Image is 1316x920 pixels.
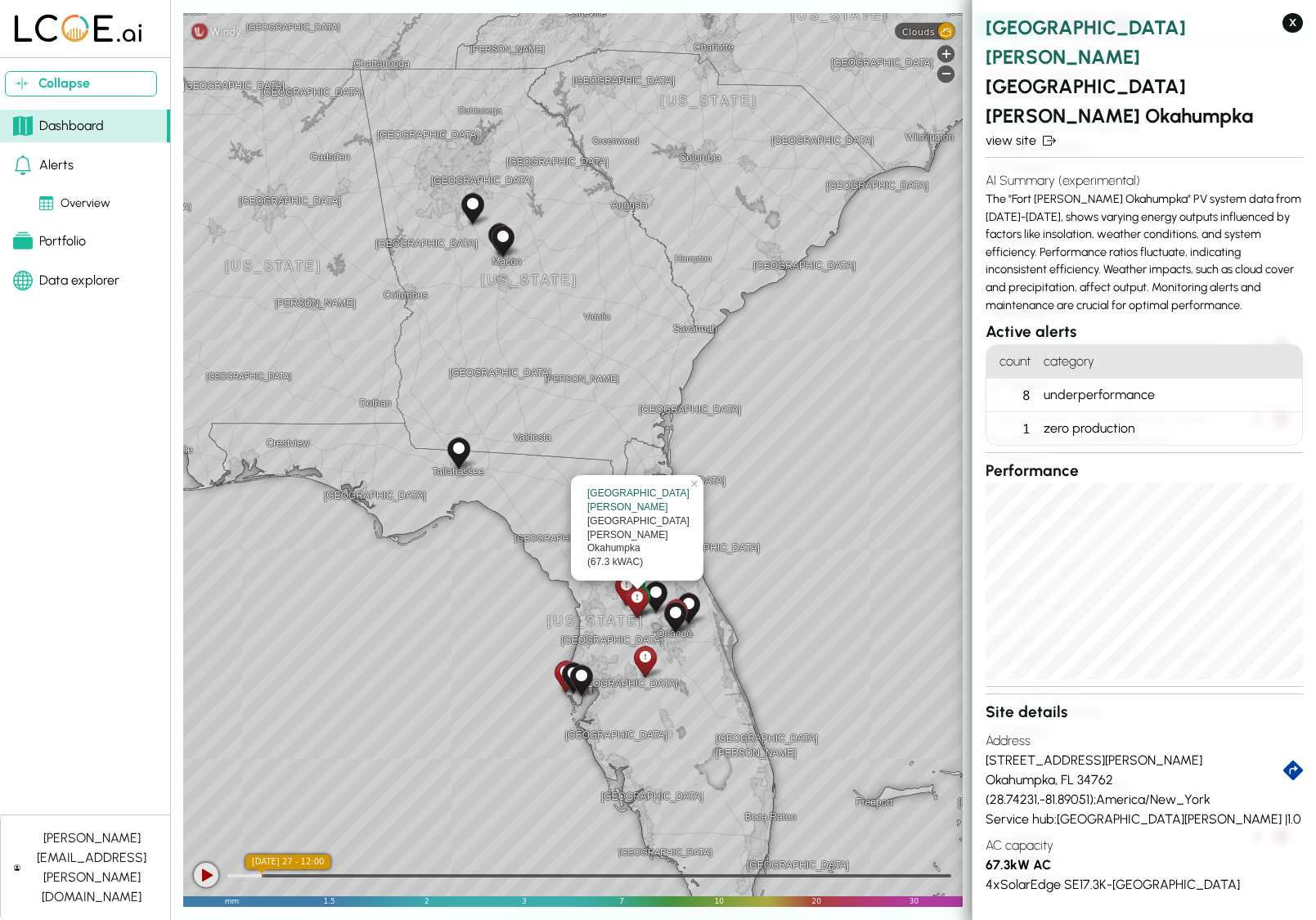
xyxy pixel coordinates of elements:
div: 1 [986,412,1037,445]
div: [GEOGRAPHIC_DATA][PERSON_NAME] [587,487,687,514]
button: Collapse [5,71,157,96]
div: Zoom out [937,65,954,83]
div: Zoom in [937,45,954,62]
strong: 67.3 kW AC [986,857,1051,873]
div: zero production [1037,412,1302,445]
h3: Performance [986,460,1303,483]
a: directions [1283,761,1303,780]
div: local time [245,855,331,869]
h3: Active alerts [986,321,1303,344]
div: Conti Law Offices [661,599,689,635]
h3: Site details [986,701,1303,725]
div: [STREET_ADDRESS][PERSON_NAME] Okahumpka, FL 34762 [986,751,1283,790]
div: Hawthorne Leesburg [624,581,653,618]
div: [PERSON_NAME][EMAIL_ADDRESS][PERSON_NAME][DOMAIN_NAME] [27,828,157,907]
div: Portfolio [13,231,86,251]
div: Oviedo Town Cetnre [674,590,703,626]
div: [GEOGRAPHIC_DATA][PERSON_NAME] Okahumpka [587,514,687,555]
div: Mount Dora [641,578,670,615]
span: Clouds [902,26,935,37]
h4: AI Summary (experimental) [986,171,1303,191]
div: Dashboard [13,116,104,136]
div: [DATE] 27 - 12:00 [245,855,331,869]
div: Fort Knox Okahumpka [622,583,651,620]
div: 4 x SolarEdge SE17.3K-[GEOGRAPHIC_DATA] [986,875,1303,895]
div: Legacy IS [551,657,580,694]
div: Culver's Macon [488,222,517,259]
div: (67.3 kWAC) [587,555,687,569]
div: Tru By Hilton [485,220,514,257]
div: CFB WP [662,596,690,633]
h4: AC capacity [986,829,1303,855]
div: Culver's Tallahassee [444,434,473,471]
h2: [GEOGRAPHIC_DATA][PERSON_NAME] [986,13,1303,72]
a: × [689,475,703,487]
div: Candlewood Suites [458,190,487,227]
div: Overview [39,195,110,213]
h4: category [1037,345,1302,379]
div: Service hub: [GEOGRAPHIC_DATA][PERSON_NAME] | 1.0 [986,810,1303,829]
div: The "Fort [PERSON_NAME] Okahumpka" PV system data from [DATE]-[DATE], shows varying energy output... [986,164,1303,321]
button: X [1282,13,1303,33]
a: view site [986,131,1303,150]
div: underperformance [1037,379,1302,412]
div: 8 [986,379,1037,412]
div: Alerts [13,155,74,175]
h2: [GEOGRAPHIC_DATA][PERSON_NAME] Okahumpka [986,72,1303,131]
div: ( 28.74231 , -81.89051 ); America/New_York [986,790,1303,810]
div: Fort Knox Wildwood [612,571,640,608]
div: SS Designs [631,643,659,680]
h4: count [986,345,1037,379]
div: Data explorer [13,271,119,290]
div: CFB SP [567,662,595,698]
h4: Address [986,725,1303,751]
div: ALF - Emerald [559,659,587,696]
